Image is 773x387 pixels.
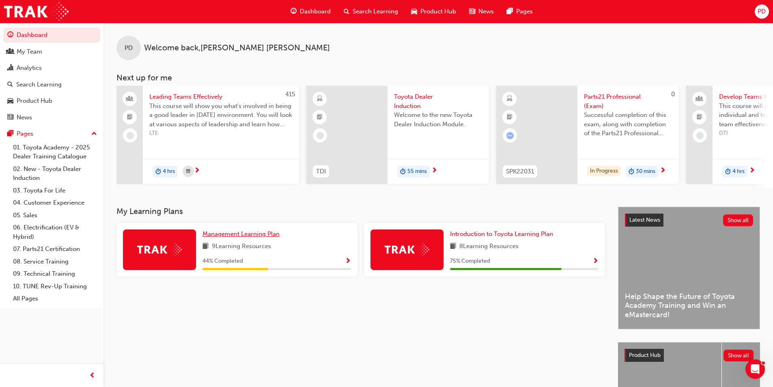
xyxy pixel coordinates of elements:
span: Product Hub [420,7,456,16]
a: 03. Toyota For Life [10,184,100,197]
span: guage-icon [291,6,297,17]
span: learningRecordVerb_ATTEMPT-icon [506,132,514,139]
button: Show Progress [592,256,599,266]
span: learningResourceType_ELEARNING-icon [507,94,512,104]
span: next-icon [660,167,666,175]
span: Leading Teams Effectively [149,92,293,102]
span: 415 [285,91,295,98]
span: TDI [316,167,326,176]
span: 9 Learning Resources [212,242,271,252]
span: people-icon [7,48,13,56]
h3: Next up for me [103,73,773,82]
span: car-icon [7,97,13,105]
span: news-icon [469,6,475,17]
span: Welcome back , [PERSON_NAME] [PERSON_NAME] [144,43,330,53]
span: Latest News [629,216,660,223]
span: learningRecordVerb_NONE-icon [696,132,704,139]
span: search-icon [7,81,13,89]
img: Trak [385,243,429,256]
span: next-icon [749,167,755,175]
a: 0SPK22031Parts21 Professional (Exam)Successful completion of this exam, along with completion of ... [496,86,679,184]
span: Successful completion of this exam, along with completion of the Parts21 Professional eLearning m... [584,110,672,138]
span: search-icon [344,6,349,17]
a: Management Learning Plan [202,229,283,239]
button: Show all [723,214,754,226]
span: next-icon [194,167,200,175]
span: Search Learning [353,7,398,16]
a: pages-iconPages [500,3,539,20]
a: Introduction to Toyota Learning Plan [450,229,556,239]
span: 30 mins [636,167,655,176]
a: search-iconSearch Learning [337,3,405,20]
span: people-icon [127,94,133,104]
a: 10. TUNE Rev-Up Training [10,280,100,293]
span: Pages [516,7,533,16]
span: booktick-icon [697,112,702,123]
span: learningResourceType_ELEARNING-icon [317,94,323,104]
button: DashboardMy TeamAnalyticsSearch LearningProduct HubNews [3,26,100,126]
a: Dashboard [3,28,100,43]
span: chart-icon [7,65,13,72]
span: prev-icon [89,371,95,381]
div: In Progress [587,166,621,177]
span: Management Learning Plan [202,230,280,238]
span: LTE [149,129,293,138]
a: 05. Sales [10,209,100,222]
span: Help Shape the Future of Toyota Academy Training and Win an eMastercard! [625,292,753,320]
a: Latest NewsShow allHelp Shape the Future of Toyota Academy Training and Win an eMastercard! [618,207,760,329]
a: TDIToyota Dealer InductionWelcome to the new Toyota Dealer Induction Module.duration-icon55 mins [306,86,489,184]
a: guage-iconDashboard [284,3,337,20]
span: up-icon [91,129,97,139]
span: 75 % Completed [450,257,490,266]
a: 04. Customer Experience [10,197,100,209]
span: This course will show you what's involved in being a good leader in [DATE] environment. You will ... [149,102,293,129]
a: All Pages [10,292,100,305]
button: Show Progress [345,256,351,266]
a: 08. Service Training [10,255,100,268]
span: book-icon [450,242,456,252]
span: 0 [671,91,675,98]
span: book-icon [202,242,209,252]
button: PD [755,4,769,19]
span: booktick-icon [317,112,323,123]
span: learningRecordVerb_NONE-icon [317,132,324,139]
a: Product HubShow all [624,349,754,362]
div: Analytics [17,63,42,73]
span: Parts21 Professional (Exam) [584,92,672,110]
span: News [478,7,494,16]
span: calendar-icon [186,166,190,177]
a: 01. Toyota Academy - 2025 Dealer Training Catalogue [10,141,100,163]
span: pages-icon [7,130,13,138]
a: 02. New - Toyota Dealer Induction [10,163,100,184]
a: news-iconNews [463,3,500,20]
div: My Team [17,47,42,56]
span: duration-icon [725,166,731,177]
span: car-icon [411,6,417,17]
span: booktick-icon [127,112,133,123]
div: Search Learning [16,80,62,89]
span: duration-icon [155,166,161,177]
span: guage-icon [7,32,13,39]
button: Show all [723,350,754,361]
span: duration-icon [400,166,406,177]
a: 09. Technical Training [10,268,100,280]
a: 07. Parts21 Certification [10,243,100,255]
a: Search Learning [3,77,100,92]
span: Toyota Dealer Induction [394,92,482,110]
h3: My Learning Plans [116,207,605,216]
button: Pages [3,126,100,141]
a: 415Leading Teams EffectivelyThis course will show you what's involved in being a good leader in [... [116,86,299,184]
span: Introduction to Toyota Learning Plan [450,230,553,238]
a: My Team [3,44,100,59]
img: Trak [137,243,182,256]
span: Show Progress [592,258,599,265]
img: Trak [4,2,69,21]
span: PD [758,7,766,16]
span: Dashboard [300,7,331,16]
span: 44 % Completed [202,257,243,266]
iframe: Intercom live chat [745,359,765,379]
a: car-iconProduct Hub [405,3,463,20]
span: people-icon [697,94,702,104]
span: booktick-icon [507,112,512,123]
